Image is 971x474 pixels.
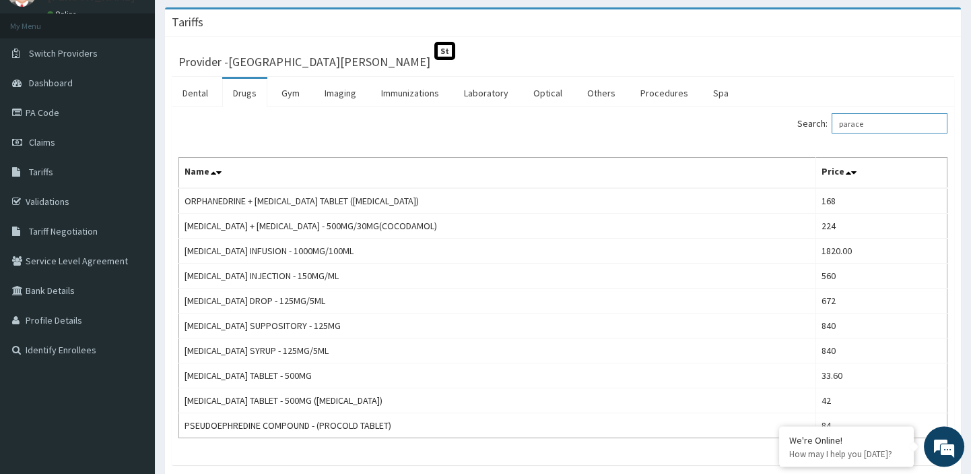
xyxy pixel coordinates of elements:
[271,79,310,107] a: Gym
[179,363,816,388] td: [MEDICAL_DATA] TABLET - 500MG
[789,448,904,460] p: How may I help you today?
[815,239,947,264] td: 1820.00
[815,413,947,438] td: 84
[29,166,53,178] span: Tariffs
[630,79,699,107] a: Procedures
[78,148,186,284] span: We're online!
[815,188,947,214] td: 168
[832,113,947,134] input: Search:
[179,264,816,289] td: [MEDICAL_DATA] INJECTION - 150MG/ML
[172,79,219,107] a: Dental
[789,434,904,446] div: We're Online!
[179,388,816,413] td: [MEDICAL_DATA] TABLET - 500MG ([MEDICAL_DATA])
[47,9,79,19] a: Online
[815,264,947,289] td: 560
[815,314,947,338] td: 840
[815,338,947,363] td: 840
[179,338,816,363] td: [MEDICAL_DATA] SYRUP - 125MG/5ML
[179,239,816,264] td: [MEDICAL_DATA] INFUSION - 1000MG/100ML
[179,158,816,189] th: Name
[29,77,73,89] span: Dashboard
[314,79,367,107] a: Imaging
[25,67,55,101] img: d_794563401_company_1708531726252_794563401
[7,324,257,372] textarea: Type your message and hit 'Enter'
[523,79,573,107] a: Optical
[815,214,947,239] td: 224
[29,47,98,59] span: Switch Providers
[70,76,226,93] div: Chat with us now
[797,113,947,134] label: Search:
[453,79,519,107] a: Laboratory
[29,225,98,237] span: Tariff Negotiation
[576,79,626,107] a: Others
[178,56,430,68] h3: Provider - [GEOGRAPHIC_DATA][PERSON_NAME]
[172,16,203,28] h3: Tariffs
[179,188,816,214] td: ORPHANEDRINE + [MEDICAL_DATA] TABLET ([MEDICAL_DATA])
[29,136,55,148] span: Claims
[179,314,816,338] td: [MEDICAL_DATA] SUPPOSITORY - 125MG
[815,289,947,314] td: 672
[222,79,267,107] a: Drugs
[179,413,816,438] td: PSEUDOEPHREDINE COMPOUND - (PROCOLD TABLET)
[179,214,816,239] td: [MEDICAL_DATA] + [MEDICAL_DATA] - 500MG/30MG(COCODAMOL)
[179,289,816,314] td: [MEDICAL_DATA] DROP - 125MG/5ML
[815,388,947,413] td: 42
[434,42,455,60] span: St
[815,158,947,189] th: Price
[221,7,253,39] div: Minimize live chat window
[702,79,739,107] a: Spa
[370,79,450,107] a: Immunizations
[815,363,947,388] td: 33.60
